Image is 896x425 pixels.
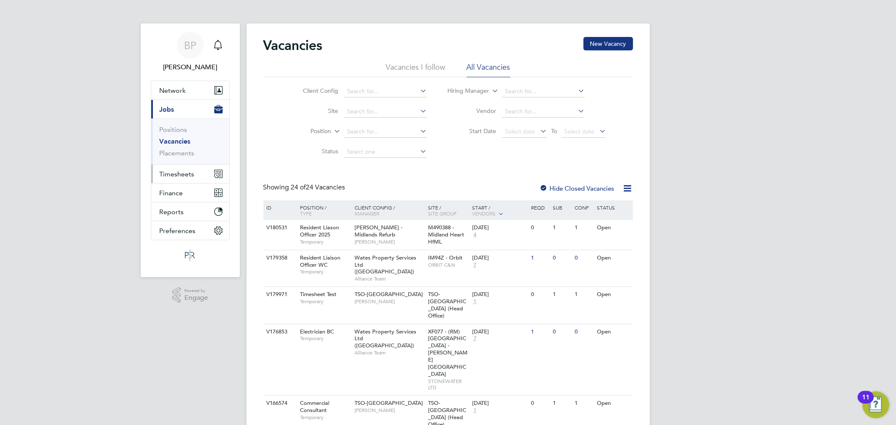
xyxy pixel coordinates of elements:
[151,118,229,164] div: Jobs
[428,254,462,261] span: IM94Z - Orbit
[529,396,551,411] div: 0
[573,287,595,302] div: 1
[172,287,208,303] a: Powered byEngage
[151,202,229,221] button: Reports
[160,137,191,145] a: Vacancies
[551,396,573,411] div: 1
[595,200,631,215] div: Status
[355,399,423,407] span: TSO-[GEOGRAPHIC_DATA]
[551,220,573,236] div: 1
[355,210,379,217] span: Manager
[355,224,402,238] span: [PERSON_NAME] - Midlands Refurb
[291,183,345,192] span: 24 Vacancies
[549,126,560,136] span: To
[263,37,323,54] h2: Vacancies
[862,397,870,408] div: 11
[470,200,529,221] div: Start /
[160,149,194,157] a: Placements
[583,37,633,50] button: New Vacancy
[300,239,350,245] span: Temporary
[428,224,464,245] span: M490388 - Midland Heart HfML
[502,86,585,97] input: Search for...
[300,224,339,238] span: Resident Liason Officer 2025
[300,335,350,342] span: Temporary
[265,220,294,236] div: V180531
[151,100,229,118] button: Jobs
[344,106,427,118] input: Search for...
[160,105,174,113] span: Jobs
[441,87,489,95] label: Hiring Manager
[160,227,196,235] span: Preferences
[151,221,229,240] button: Preferences
[595,220,631,236] div: Open
[428,210,457,217] span: Site Group
[265,324,294,340] div: V176853
[300,210,312,217] span: Type
[573,200,595,215] div: Conf
[160,189,183,197] span: Finance
[472,262,478,269] span: 7
[529,250,551,266] div: 1
[551,200,573,215] div: Sub
[467,62,510,77] li: All Vacancies
[290,147,338,155] label: Status
[355,254,416,275] span: Wates Property Services Ltd ([GEOGRAPHIC_DATA])
[300,414,350,421] span: Temporary
[551,324,573,340] div: 0
[290,107,338,115] label: Site
[151,165,229,183] button: Timesheets
[300,291,336,298] span: Timesheet Test
[573,220,595,236] div: 1
[472,400,527,407] div: [DATE]
[182,249,197,262] img: psrsolutions-logo-retina.png
[428,291,466,319] span: TSO-[GEOGRAPHIC_DATA] (Head Office)
[184,294,208,302] span: Engage
[184,287,208,294] span: Powered by
[151,184,229,202] button: Finance
[344,126,427,138] input: Search for...
[290,87,338,94] label: Client Config
[300,268,350,275] span: Temporary
[355,239,424,245] span: [PERSON_NAME]
[448,127,496,135] label: Start Date
[300,254,340,268] span: Resident Liaison Officer WC
[529,287,551,302] div: 0
[160,170,194,178] span: Timesheets
[265,287,294,302] div: V179971
[141,24,240,277] nav: Main navigation
[355,298,424,305] span: [PERSON_NAME]
[386,62,446,77] li: Vacancies I follow
[595,396,631,411] div: Open
[551,250,573,266] div: 0
[428,262,468,268] span: ORBIT C&N
[448,107,496,115] label: Vendor
[265,200,294,215] div: ID
[300,399,329,414] span: Commercial Consultant
[595,287,631,302] div: Open
[505,128,535,135] span: Select date
[472,298,478,305] span: 1
[595,250,631,266] div: Open
[151,32,230,72] a: BP[PERSON_NAME]
[502,106,585,118] input: Search for...
[291,183,306,192] span: 24 of
[294,200,352,220] div: Position /
[151,81,229,100] button: Network
[472,224,527,231] div: [DATE]
[355,407,424,414] span: [PERSON_NAME]
[529,200,551,215] div: Reqd
[300,298,350,305] span: Temporary
[300,328,334,335] span: Electrician BC
[540,184,615,192] label: Hide Closed Vacancies
[151,249,230,262] a: Go to home page
[265,396,294,411] div: V166574
[344,86,427,97] input: Search for...
[472,231,478,239] span: 4
[283,127,331,136] label: Position
[472,254,527,262] div: [DATE]
[355,328,416,349] span: Wates Property Services Ltd ([GEOGRAPHIC_DATA])
[355,349,424,356] span: Alliance Team
[573,324,595,340] div: 0
[573,396,595,411] div: 1
[529,324,551,340] div: 1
